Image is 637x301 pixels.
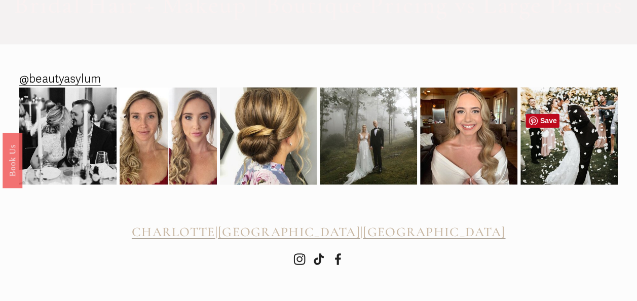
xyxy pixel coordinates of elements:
a: [GEOGRAPHIC_DATA] [363,224,505,239]
a: Pin it! [526,114,560,128]
a: TikTok [313,253,325,265]
span: [GEOGRAPHIC_DATA] [363,223,505,239]
a: @beautyasylum [19,68,101,89]
span: | [215,223,218,239]
img: Going into the wedding weekend with some bridal inspo for ya! 💫 @beautyasylum_charlotte #beautyas... [420,87,517,184]
a: Facebook [332,253,344,265]
a: Book Us [3,133,22,188]
img: Picture perfect 💫 @beautyasylum_charlotte @apryl_naylor_makeup #beautyasylum_apryl @uptownfunkyou... [320,87,417,184]
a: CHARLOTTE [132,224,215,239]
img: 2020 didn&rsquo;t stop this wedding celebration! 🎊😍🎉 @beautyasylum_atlanta #beautyasylum @bridal_... [520,75,618,197]
img: It&rsquo;s been a while since we&rsquo;ve shared a before and after! Subtle makeup &amp; romantic... [120,87,217,184]
a: Instagram [293,253,306,265]
img: Rehearsal dinner vibes from Raleigh, NC. We added a subtle braid at the top before we created her... [19,87,117,184]
span: [GEOGRAPHIC_DATA] [218,223,360,239]
span: CHARLOTTE [132,223,215,239]
img: So much pretty from this weekend! Here&rsquo;s one from @beautyasylum_charlotte #beautyasylum @up... [220,78,317,194]
a: [GEOGRAPHIC_DATA] [218,224,360,239]
span: | [360,223,363,239]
